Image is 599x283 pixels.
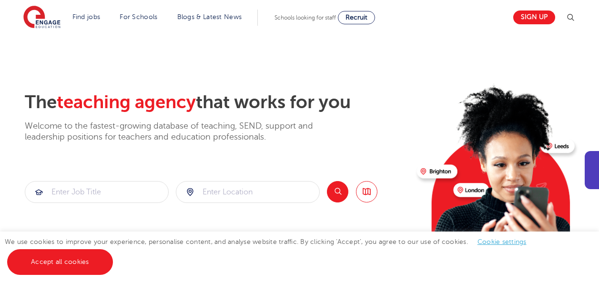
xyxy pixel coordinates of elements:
a: Recruit [338,11,375,24]
p: Welcome to the fastest-growing database of teaching, SEND, support and leadership positions for t... [25,121,339,143]
a: Sign up [513,10,555,24]
input: Submit [25,182,168,202]
span: Recruit [345,14,367,21]
a: Cookie settings [477,238,527,245]
div: Submit [176,181,320,203]
a: Find jobs [72,13,101,20]
a: Accept all cookies [7,249,113,275]
a: Blogs & Latest News [177,13,242,20]
button: Search [327,181,348,202]
input: Submit [176,182,319,202]
span: Schools looking for staff [274,14,336,21]
img: Engage Education [23,6,61,30]
span: teaching agency [57,92,196,112]
span: We use cookies to improve your experience, personalise content, and analyse website traffic. By c... [5,238,536,265]
a: For Schools [120,13,157,20]
div: Submit [25,181,169,203]
h2: The that works for you [25,91,409,113]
